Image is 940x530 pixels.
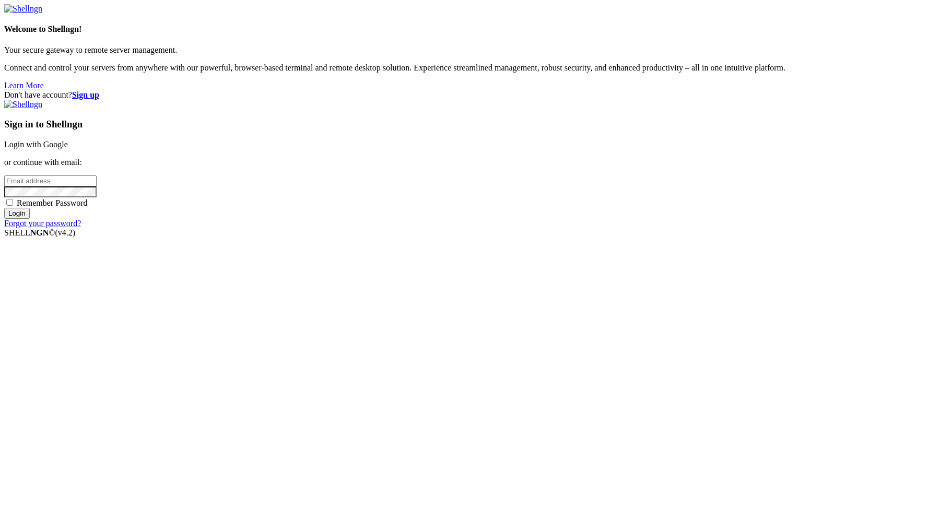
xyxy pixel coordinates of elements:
img: Shellngn [4,100,42,109]
span: Remember Password [17,198,88,207]
span: SHELL © [4,228,75,237]
img: Shellngn [4,4,42,14]
a: Forgot your password? [4,219,81,228]
input: Login [4,208,30,219]
p: Your secure gateway to remote server management. [4,45,936,55]
h4: Welcome to Shellngn! [4,25,936,34]
input: Email address [4,175,97,186]
h3: Sign in to Shellngn [4,119,936,130]
a: Learn More [4,81,44,90]
p: or continue with email: [4,158,936,167]
b: NGN [30,228,49,237]
p: Connect and control your servers from anywhere with our powerful, browser-based terminal and remo... [4,63,936,73]
a: Login with Google [4,140,68,149]
div: Don't have account? [4,90,936,100]
span: 4.2.0 [55,228,76,237]
a: Sign up [72,90,99,99]
input: Remember Password [6,199,13,206]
